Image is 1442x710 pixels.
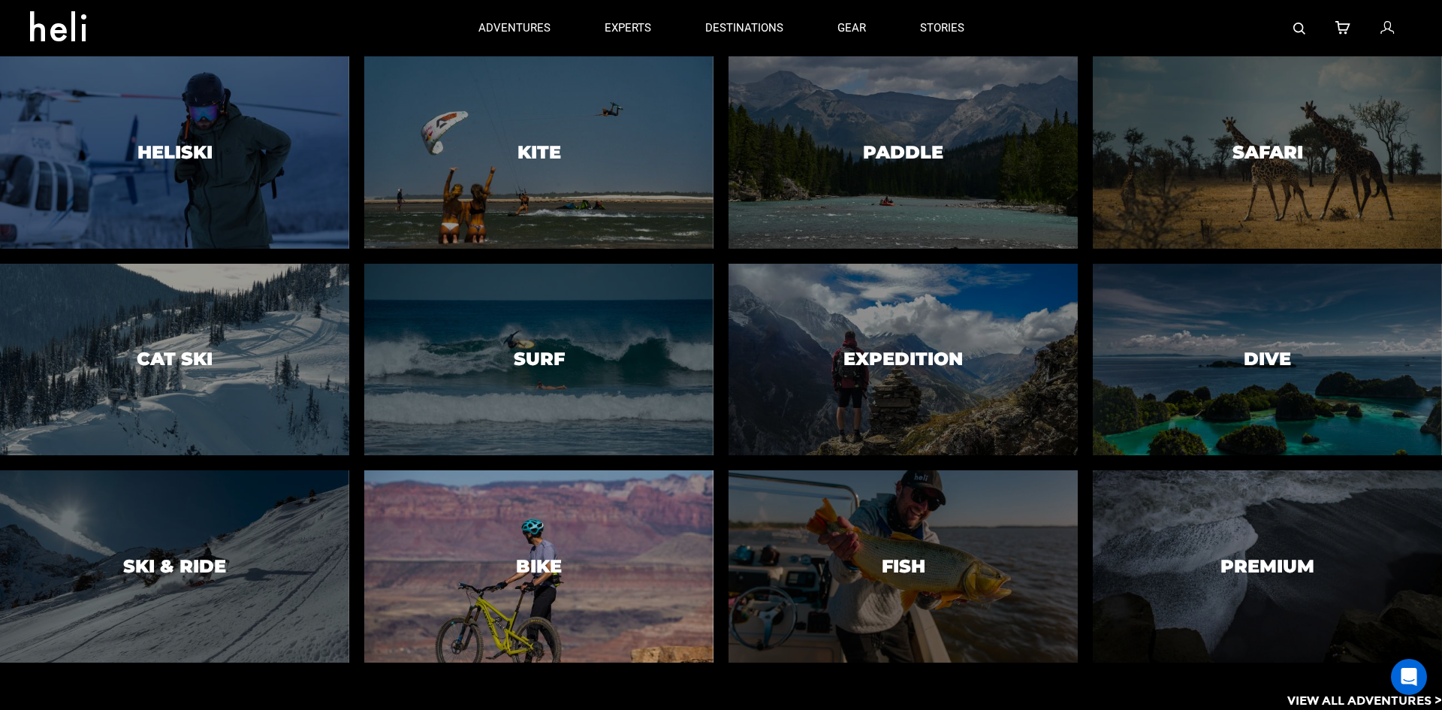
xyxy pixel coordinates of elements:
[882,557,925,576] h3: Fish
[1293,23,1305,35] img: search-bar-icon.svg
[1391,659,1427,695] div: Open Intercom Messenger
[605,20,651,36] p: experts
[1232,143,1303,162] h3: Safari
[705,20,783,36] p: destinations
[1244,349,1291,369] h3: Dive
[514,349,565,369] h3: Surf
[1220,557,1314,576] h3: Premium
[137,349,213,369] h3: Cat Ski
[1093,470,1442,663] a: PremiumPremium image
[1287,693,1442,710] p: View All Adventures >
[478,20,551,36] p: adventures
[843,349,963,369] h3: Expedition
[863,143,943,162] h3: Paddle
[137,143,213,162] h3: Heliski
[123,557,226,576] h3: Ski & Ride
[517,143,561,162] h3: Kite
[516,557,562,576] h3: Bike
